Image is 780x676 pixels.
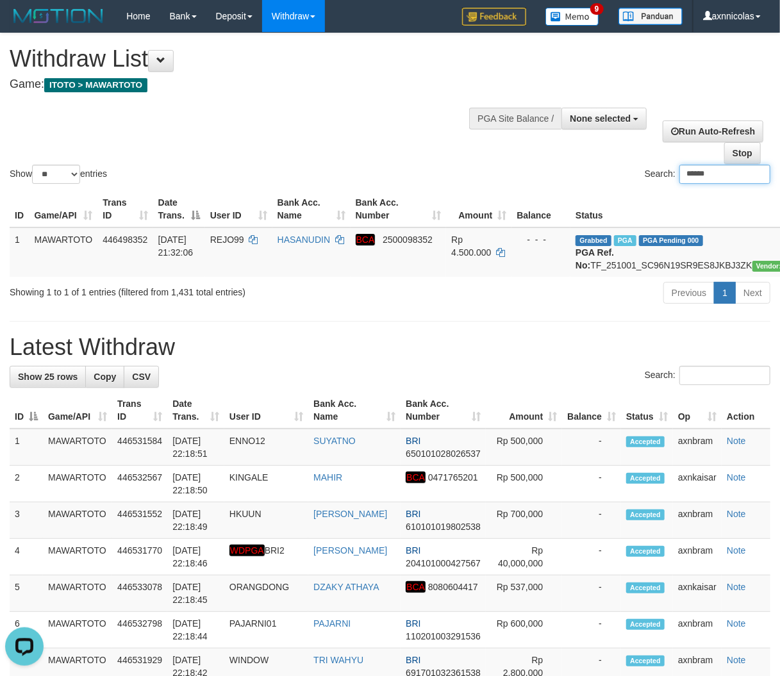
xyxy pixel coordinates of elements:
[714,282,736,304] a: 1
[626,582,665,593] span: Accepted
[562,466,621,502] td: -
[224,612,308,648] td: PAJARNI01
[10,281,315,299] div: Showing 1 to 1 of 1 entries (filtered from 1,431 total entries)
[10,6,107,26] img: MOTION_logo.png
[10,334,770,360] h1: Latest Withdraw
[727,655,746,665] a: Note
[43,392,112,429] th: Game/API: activate to sort column ascending
[446,191,511,227] th: Amount: activate to sort column ascending
[224,466,308,502] td: KINGALE
[10,191,29,227] th: ID
[626,509,665,520] span: Accepted
[590,3,604,15] span: 9
[351,191,447,227] th: Bank Acc. Number: activate to sort column ascending
[727,509,746,519] a: Note
[618,8,683,25] img: panduan.png
[562,502,621,539] td: -
[10,165,107,184] label: Show entries
[486,539,562,575] td: Rp 40,000,000
[112,392,167,429] th: Trans ID: activate to sort column ascending
[545,8,599,26] img: Button%20Memo.svg
[673,612,722,648] td: axnbram
[727,472,746,482] a: Note
[735,282,770,304] a: Next
[679,165,770,184] input: Search:
[562,392,621,429] th: Balance: activate to sort column ascending
[406,472,426,483] em: BCA
[562,575,621,612] td: -
[673,392,722,429] th: Op: activate to sort column ascending
[10,502,43,539] td: 3
[451,235,491,258] span: Rp 4.500.000
[673,575,722,612] td: axnkaisar
[486,466,562,502] td: Rp 500,000
[97,191,153,227] th: Trans ID: activate to sort column ascending
[29,191,98,227] th: Game/API: activate to sort column ascending
[10,366,86,388] a: Show 25 rows
[224,392,308,429] th: User ID: activate to sort column ascending
[576,235,611,246] span: Grabbed
[308,392,401,429] th: Bank Acc. Name: activate to sort column ascending
[663,282,715,304] a: Previous
[132,372,151,382] span: CSV
[626,546,665,557] span: Accepted
[224,575,308,612] td: ORANGDONG
[205,191,272,227] th: User ID: activate to sort column ascending
[406,509,420,519] span: BRI
[112,612,167,648] td: 446532798
[561,108,647,129] button: None selected
[10,539,43,575] td: 4
[406,449,481,459] span: Copy 650101028026537 to clipboard
[727,436,746,446] a: Note
[562,539,621,575] td: -
[224,502,308,539] td: HKUUN
[167,539,224,575] td: [DATE] 22:18:46
[278,235,330,245] a: HASANUDIN
[727,582,746,592] a: Note
[511,191,570,227] th: Balance
[621,392,673,429] th: Status: activate to sort column ascending
[406,436,420,446] span: BRI
[428,472,478,482] span: Copy 0471765201 to clipboard
[167,612,224,648] td: [DATE] 22:18:44
[562,429,621,466] td: -
[406,558,481,568] span: Copy 204101000427567 to clipboard
[112,502,167,539] td: 446531552
[562,612,621,648] td: -
[576,247,614,270] b: PGA Ref. No:
[10,575,43,612] td: 5
[727,545,746,556] a: Note
[5,5,44,44] button: Open LiveChat chat widget
[626,655,665,666] span: Accepted
[313,472,342,482] a: MAHIR
[406,655,420,665] span: BRI
[10,78,507,91] h4: Game:
[722,392,770,429] th: Action
[10,392,43,429] th: ID: activate to sort column descending
[517,233,565,246] div: - - -
[673,429,722,466] td: axnbram
[313,618,351,629] a: PAJARNI
[313,655,363,665] a: TRI WAHYU
[462,8,526,26] img: Feedback.jpg
[626,619,665,630] span: Accepted
[428,582,478,592] span: Copy 8080604417 to clipboard
[663,120,763,142] a: Run Auto-Refresh
[406,618,420,629] span: BRI
[406,545,420,556] span: BRI
[124,366,159,388] a: CSV
[406,522,481,532] span: Copy 610101019802538 to clipboard
[570,113,631,124] span: None selected
[167,575,224,612] td: [DATE] 22:18:45
[153,191,205,227] th: Date Trans.: activate to sort column descending
[210,235,244,245] span: REJO99
[32,165,80,184] select: Showentries
[112,539,167,575] td: 446531770
[486,392,562,429] th: Amount: activate to sort column ascending
[383,235,433,245] span: Copy 2500098352 to clipboard
[486,429,562,466] td: Rp 500,000
[679,366,770,385] input: Search:
[724,142,761,164] a: Stop
[727,618,746,629] a: Note
[626,473,665,484] span: Accepted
